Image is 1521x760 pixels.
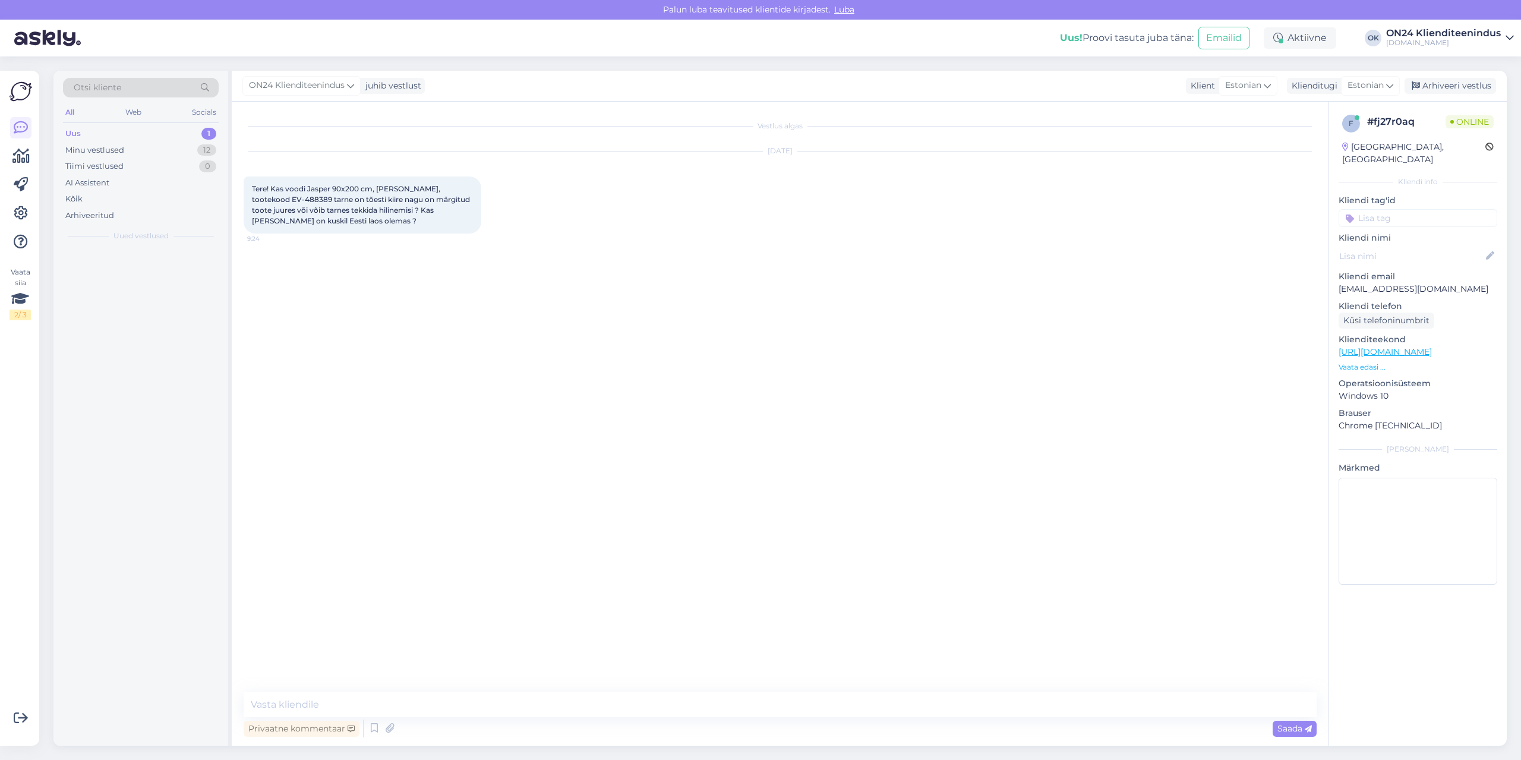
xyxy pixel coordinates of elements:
[65,160,124,172] div: Tiimi vestlused
[1287,80,1337,92] div: Klienditugi
[1339,444,1497,455] div: [PERSON_NAME]
[1339,270,1497,283] p: Kliendi email
[1339,250,1484,263] input: Lisa nimi
[65,193,83,205] div: Kõik
[1186,80,1215,92] div: Klient
[1386,38,1501,48] div: [DOMAIN_NAME]
[1386,29,1514,48] a: ON24 Klienditeenindus[DOMAIN_NAME]
[201,128,216,140] div: 1
[10,267,31,320] div: Vaata siia
[1339,390,1497,402] p: Windows 10
[123,105,144,120] div: Web
[252,184,472,225] span: Tere! Kas voodi Jasper 90x200 cm, [PERSON_NAME], tootekood EV-488389 tarne on tõesti kiire nagu o...
[1339,362,1497,373] p: Vaata edasi ...
[74,81,121,94] span: Otsi kliente
[831,4,858,15] span: Luba
[1339,232,1497,244] p: Kliendi nimi
[65,177,109,189] div: AI Assistent
[1367,115,1446,129] div: # fj27r0aq
[1342,141,1485,166] div: [GEOGRAPHIC_DATA], [GEOGRAPHIC_DATA]
[244,121,1317,131] div: Vestlus algas
[1339,333,1497,346] p: Klienditeekond
[1339,209,1497,227] input: Lisa tag
[1339,377,1497,390] p: Operatsioonisüsteem
[113,231,169,241] span: Uued vestlused
[199,160,216,172] div: 0
[1349,119,1353,128] span: f
[1405,78,1496,94] div: Arhiveeri vestlus
[65,210,114,222] div: Arhiveeritud
[1225,79,1261,92] span: Estonian
[1060,32,1083,43] b: Uus!
[65,144,124,156] div: Minu vestlused
[1365,30,1381,46] div: OK
[247,234,292,243] span: 9:24
[1339,420,1497,432] p: Chrome [TECHNICAL_ID]
[1060,31,1194,45] div: Proovi tasuta juba täna:
[1339,346,1432,357] a: [URL][DOMAIN_NAME]
[1339,176,1497,187] div: Kliendi info
[1264,27,1336,49] div: Aktiivne
[197,144,216,156] div: 12
[249,79,345,92] span: ON24 Klienditeenindus
[10,310,31,320] div: 2 / 3
[1339,194,1497,207] p: Kliendi tag'id
[1348,79,1384,92] span: Estonian
[1339,462,1497,474] p: Märkmed
[244,146,1317,156] div: [DATE]
[1386,29,1501,38] div: ON24 Klienditeenindus
[1277,723,1312,734] span: Saada
[1339,283,1497,295] p: [EMAIL_ADDRESS][DOMAIN_NAME]
[65,128,81,140] div: Uus
[1339,407,1497,420] p: Brauser
[361,80,421,92] div: juhib vestlust
[10,80,32,103] img: Askly Logo
[244,721,359,737] div: Privaatne kommentaar
[1339,313,1434,329] div: Küsi telefoninumbrit
[1339,300,1497,313] p: Kliendi telefon
[63,105,77,120] div: All
[1198,27,1249,49] button: Emailid
[1446,115,1494,128] span: Online
[190,105,219,120] div: Socials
